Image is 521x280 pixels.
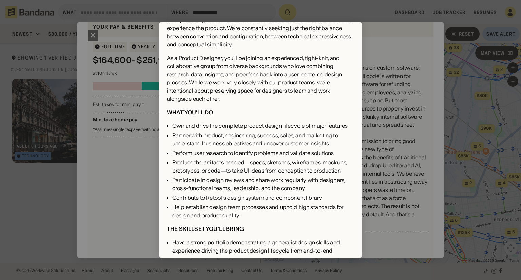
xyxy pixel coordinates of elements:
div: Participate in design reviews and share work regularly with designers, cross-functional teams, le... [172,176,354,192]
div: This also presents a unique design challenge. Because it's possible to build nearly anything in R... [167,8,354,48]
div: WHAT YOU'LL DO [167,109,213,116]
div: Help establish design team processes and uphold high standards for design and product quality [172,203,354,219]
div: THE SKILLSET YOU'LL BRING [167,225,244,232]
div: Produce the artifacts needed—specs, sketches, wireframes, mockups, prototypes, or code—to take UI... [172,158,354,175]
div: Partner with product, engineering, success, sales, and marketing to understand business objective... [172,131,354,147]
div: Perform user research to identify problems and validate solutions [172,149,354,157]
div: Contribute to Retool's design system and component library [172,194,354,202]
div: Own and drive the complete product design lifecycle of major features [172,122,354,130]
div: Have a strong portfolio demonstrating a generalist design skills and experience driving the produ... [172,238,354,255]
div: As a Product Designer, you'll be joining an experienced, tight-knit, and collaborative group from... [167,54,354,103]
